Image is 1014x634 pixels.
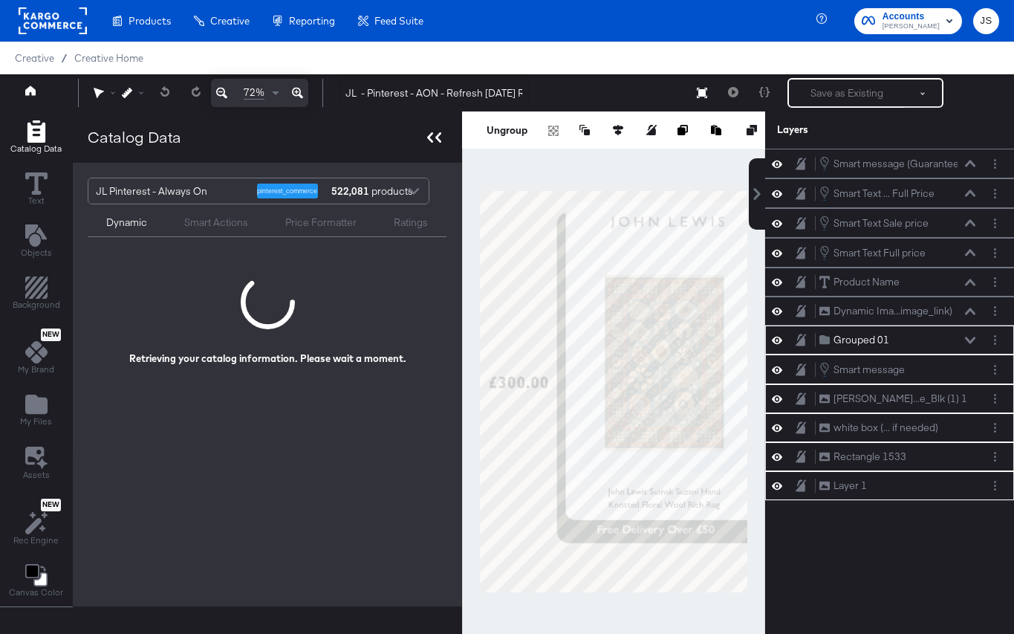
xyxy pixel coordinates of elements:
[677,125,688,135] svg: Copy image
[96,178,246,204] div: JL Pinterest - Always On
[23,469,50,481] span: Assets
[987,391,1003,407] button: Layer Options
[973,8,999,34] button: JS
[12,221,61,263] button: Add Text
[711,125,721,135] svg: Paste image
[833,333,889,347] div: Grouped 01
[819,185,935,201] button: Smart Text ... Full Price
[765,326,1014,355] div: Grouped 01Layer Options
[9,586,63,598] span: Canvas Color
[4,495,68,551] button: NewRec Engine
[833,246,926,260] div: Smart Text Full price
[833,157,958,171] div: Smart message (Guarantee)
[374,15,423,27] span: Feed Suite
[987,274,1003,290] button: Layer Options
[987,156,1003,172] button: Layer Options
[765,268,1014,297] div: Product NameLayer Options
[833,216,929,230] div: Smart Text Sale price
[10,143,62,155] span: Catalog Data
[883,9,940,25] span: Accounts
[14,442,59,485] button: Assets
[244,85,264,100] span: 72%
[987,303,1003,319] button: Layer Options
[819,449,907,465] button: Rectangle 1533
[88,126,181,148] div: Catalog Data
[765,238,1014,268] div: Smart Text Full priceLayer Options
[987,216,1003,231] button: Layer Options
[13,299,60,311] span: Background
[677,123,692,138] button: Copy image
[9,326,63,381] button: NewMy Brand
[833,421,938,435] div: white box (... if needed)
[15,52,54,64] span: Creative
[394,216,428,230] div: Ratings
[833,187,935,201] div: Smart Text ... Full Price
[28,195,45,207] span: Text
[819,361,906,378] button: Smart message
[833,363,905,377] div: Smart message
[184,216,248,230] div: Smart Actions
[285,216,357,230] div: Price Formatter
[883,21,940,33] span: [PERSON_NAME]
[765,208,1014,238] div: Smart Text Sale priceLayer Options
[833,450,906,464] div: Rectangle 1533
[74,52,143,64] a: Creative Home
[18,363,54,375] span: My Brand
[819,332,890,348] button: Grouped 01
[819,245,926,261] button: Smart Text Full price
[129,352,406,366] div: Retrieving your catalog information. Please wait a moment.
[329,178,374,204] div: products
[210,15,250,27] span: Creative
[106,216,147,230] div: Dynamic
[987,478,1003,494] button: Layer Options
[819,478,868,494] button: Layer 1
[329,178,371,204] strong: 522,081
[4,274,69,316] button: Add Rectangle
[819,274,900,290] button: Product Name
[257,184,318,198] div: pinterest_commerce
[819,303,953,319] button: Dynamic Ima...image_link)
[833,304,952,318] div: Dynamic Ima...image_link)
[833,275,900,289] div: Product Name
[765,297,1014,326] div: Dynamic Ima...image_link)Layer Options
[765,149,1014,178] div: Smart message (Guarantee)Layer Options
[13,534,59,546] span: Rec Engine
[833,392,967,406] div: [PERSON_NAME]...e_Blk (1) 1
[1,117,71,159] button: Add Rectangle
[777,123,929,137] div: Layers
[819,215,929,231] button: Smart Text Sale price
[833,479,867,493] div: Layer 1
[484,123,530,138] button: Ungroup
[765,178,1014,208] div: Smart Text ... Full PriceLayer Options
[987,332,1003,348] button: Layer Options
[819,420,939,436] button: white box (... if needed)
[129,15,171,27] span: Products
[11,390,61,433] button: Add Files
[987,245,1003,261] button: Layer Options
[289,15,335,27] span: Reporting
[20,415,52,427] span: My Files
[987,186,1003,201] button: Layer Options
[987,420,1003,436] button: Layer Options
[711,123,726,138] button: Paste image
[41,500,61,510] span: New
[21,247,52,259] span: Objects
[16,169,56,211] button: Text
[54,52,74,64] span: /
[819,155,958,172] button: Smart message (Guarantee)
[987,449,1003,465] button: Layer Options
[987,362,1003,378] button: Layer Options
[979,13,993,30] span: JS
[819,391,968,407] button: [PERSON_NAME]...e_Blk (1) 1
[41,330,61,340] span: New
[854,8,962,34] button: Accounts[PERSON_NAME]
